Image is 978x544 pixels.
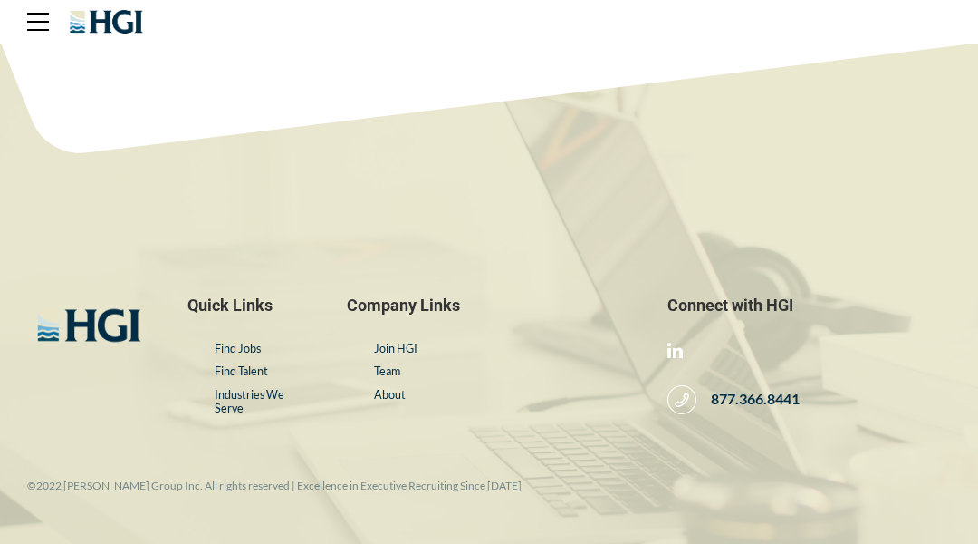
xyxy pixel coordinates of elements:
[374,364,400,378] a: Team
[347,295,630,316] span: Company Links
[215,388,284,415] a: Industries We Serve
[215,342,261,355] a: Find Jobs
[187,295,312,316] span: Quick Links
[374,388,406,402] a: About
[667,385,800,414] a: 877.366.8441
[696,390,800,409] span: 877.366.8441
[667,295,951,316] span: Connect with HGI
[215,364,268,378] a: Find Talent
[374,342,417,355] a: Join HGI
[27,479,522,492] small: ©2022 [PERSON_NAME] Group Inc. All rights reserved | Excellence in Executive Recruiting Since [DATE]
